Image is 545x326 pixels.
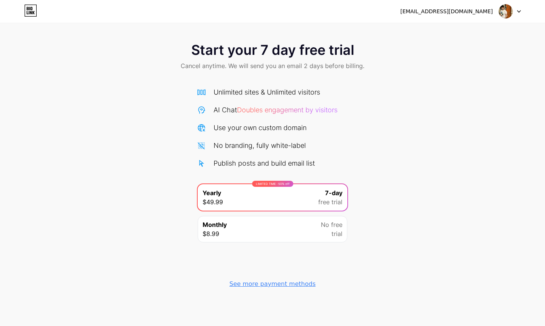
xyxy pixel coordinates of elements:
div: Unlimited sites & Unlimited visitors [214,87,320,97]
span: Doubles engagement by visitors [237,106,338,114]
span: trial [331,229,342,238]
span: Start your 7 day free trial [191,42,354,57]
span: 7-day [325,188,342,197]
div: [EMAIL_ADDRESS][DOMAIN_NAME] [400,8,493,16]
span: $8.99 [203,229,219,238]
span: Cancel anytime. We will send you an email 2 days before billing. [181,61,364,70]
div: AI Chat [214,105,338,115]
div: LIMITED TIME : 50% off [252,181,293,187]
span: No free [321,220,342,229]
div: Publish posts and build email list [214,158,315,168]
span: Monthly [203,220,227,229]
iframe: Secure payment button frame [197,247,348,271]
img: dannyk [499,4,513,19]
div: See more payment methods [229,279,316,289]
span: Yearly [203,188,221,197]
span: free trial [318,197,342,206]
div: No branding, fully white-label [214,140,306,151]
div: Use your own custom domain [214,123,307,133]
span: $49.99 [203,197,223,206]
